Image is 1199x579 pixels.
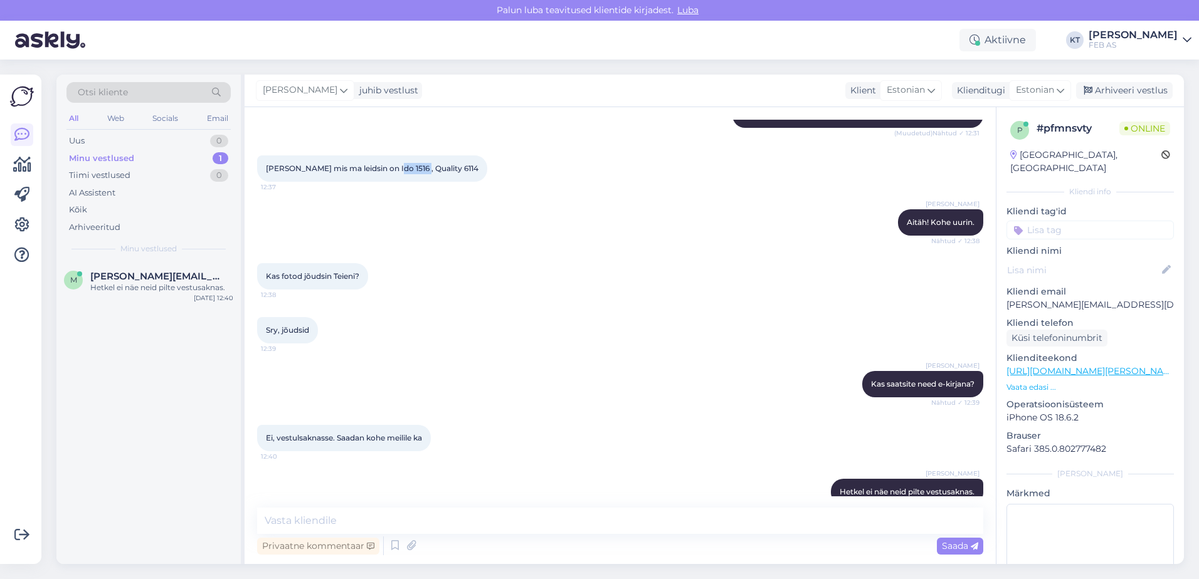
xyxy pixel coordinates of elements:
[1006,442,1174,456] p: Safari 385.0.802777482
[69,204,87,216] div: Kõik
[1016,83,1054,97] span: Estonian
[69,152,134,165] div: Minu vestlused
[1006,285,1174,298] p: Kliendi email
[261,344,308,353] span: 12:39
[204,110,231,127] div: Email
[266,271,359,281] span: Kas fotod jõudsin Teieni?
[261,452,308,461] span: 12:40
[673,4,702,16] span: Luba
[926,199,980,209] span: [PERSON_NAME]
[266,164,478,173] span: [PERSON_NAME] mis ma leidsin on Ido 1516 , Quality 6114
[1006,316,1174,330] p: Kliendi telefon
[257,538,379,555] div: Privaatne kommentaar
[1007,263,1159,277] input: Lisa nimi
[69,221,120,234] div: Arhiveeritud
[1089,40,1178,50] div: FEB AS
[1006,352,1174,365] p: Klienditeekond
[1066,31,1084,49] div: KT
[213,152,228,165] div: 1
[70,275,77,284] span: m
[1006,205,1174,218] p: Kliendi tag'id
[1010,149,1161,175] div: [GEOGRAPHIC_DATA], [GEOGRAPHIC_DATA]
[10,85,34,108] img: Askly Logo
[261,290,308,300] span: 12:38
[1089,30,1191,50] a: [PERSON_NAME]FEB AS
[1076,82,1173,99] div: Arhiveeri vestlus
[1006,382,1174,393] p: Vaata edasi ...
[194,293,233,303] div: [DATE] 12:40
[263,83,337,97] span: [PERSON_NAME]
[69,187,115,199] div: AI Assistent
[871,379,975,389] span: Kas saatsite need e-kirjana?
[1006,365,1180,377] a: [URL][DOMAIN_NAME][PERSON_NAME]
[1017,125,1023,135] span: p
[1006,298,1174,311] p: [PERSON_NAME][EMAIL_ADDRESS][DOMAIN_NAME]
[1006,244,1174,258] p: Kliendi nimi
[210,135,228,147] div: 0
[105,110,127,127] div: Web
[959,29,1036,51] div: Aktiivne
[1006,186,1174,197] div: Kliendi info
[1089,30,1178,40] div: [PERSON_NAME]
[1006,468,1174,479] div: [PERSON_NAME]
[261,182,308,192] span: 12:37
[1006,487,1174,500] p: Märkmed
[90,282,233,293] div: Hetkel ei näe neid pilte vestusaknas.
[887,83,925,97] span: Estonian
[931,236,980,246] span: Nähtud ✓ 12:38
[66,110,81,127] div: All
[926,469,980,478] span: [PERSON_NAME]
[894,128,980,138] span: (Muudetud) Nähtud ✓ 12:31
[1037,121,1119,136] div: # pfmnsvty
[120,243,177,254] span: Minu vestlused
[907,217,975,227] span: Aitäh! Kohe uurin.
[1006,330,1107,347] div: Küsi telefoninumbrit
[1006,411,1174,424] p: iPhone OS 18.6.2
[1119,122,1170,135] span: Online
[266,325,309,335] span: Sry, jõudsid
[926,361,980,370] span: [PERSON_NAME]
[78,86,128,99] span: Otsi kliente
[840,487,975,496] span: Hetkel ei näe neid pilte vestusaknas.
[210,169,228,182] div: 0
[952,84,1005,97] div: Klienditugi
[69,169,130,182] div: Tiimi vestlused
[150,110,181,127] div: Socials
[1006,429,1174,442] p: Brauser
[931,398,980,407] span: Nähtud ✓ 12:39
[90,271,221,282] span: monika.parnamets@mail.ee
[1006,221,1174,239] input: Lisa tag
[354,84,418,97] div: juhib vestlust
[845,84,876,97] div: Klient
[266,433,422,442] span: Ei, vestulsaknasse. Saadan kohe meilile ka
[942,540,978,551] span: Saada
[1006,398,1174,411] p: Operatsioonisüsteem
[69,135,85,147] div: Uus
